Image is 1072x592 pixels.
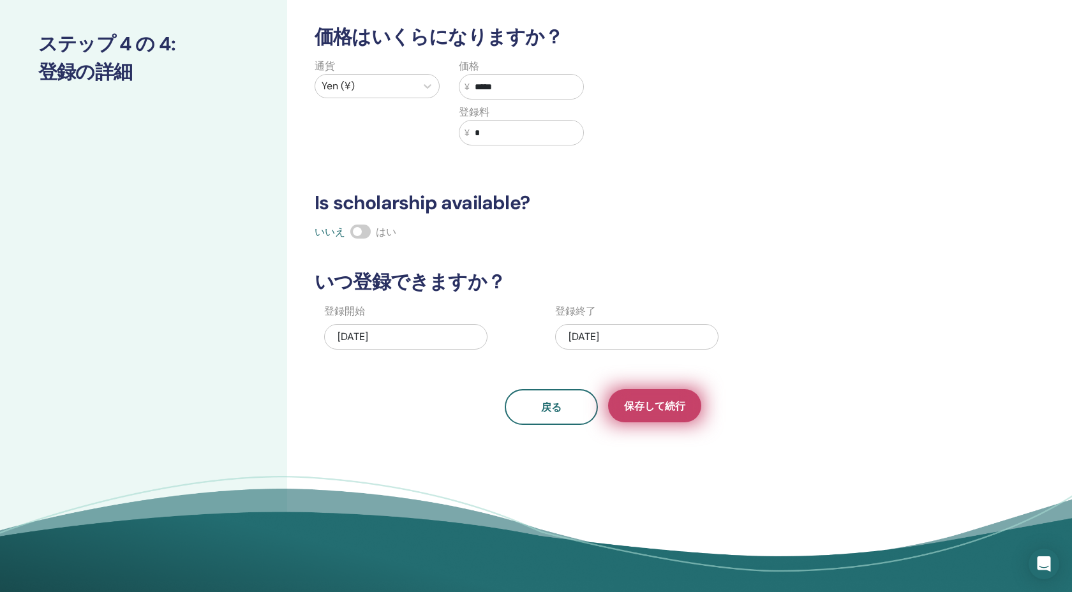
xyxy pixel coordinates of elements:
[38,61,249,84] h3: 登録の詳細
[624,399,685,413] span: 保存して続行
[1029,549,1059,579] div: Open Intercom Messenger
[324,304,365,319] label: 登録開始
[608,389,701,422] button: 保存して続行
[376,225,396,239] span: はい
[465,80,470,94] span: ¥
[315,59,335,74] label: 通貨
[307,191,899,214] h3: Is scholarship available?
[324,324,488,350] div: [DATE]
[541,401,562,414] span: 戻る
[307,26,899,48] h3: 価格はいくらになりますか？
[459,105,489,120] label: 登録料
[38,33,249,56] h3: ステップ 4 の 4 :
[315,225,345,239] span: いいえ
[555,304,596,319] label: 登録終了
[307,270,899,293] h3: いつ登録できますか？
[555,324,718,350] div: [DATE]
[459,59,479,74] label: 価格
[465,126,470,140] span: ¥
[505,389,598,425] button: 戻る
